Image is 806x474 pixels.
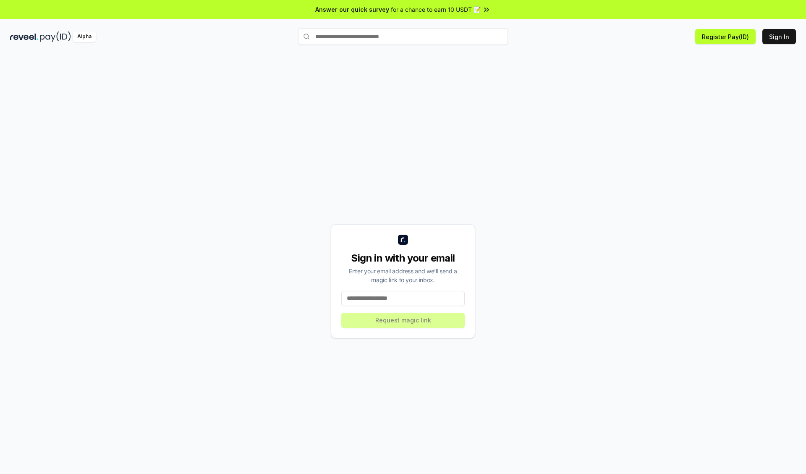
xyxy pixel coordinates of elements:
span: Answer our quick survey [315,5,389,14]
button: Register Pay(ID) [695,29,756,44]
img: logo_small [398,235,408,245]
div: Alpha [73,31,96,42]
button: Sign In [762,29,796,44]
img: reveel_dark [10,31,38,42]
div: Enter your email address and we’ll send a magic link to your inbox. [341,267,465,284]
span: for a chance to earn 10 USDT 📝 [391,5,481,14]
div: Sign in with your email [341,251,465,265]
img: pay_id [40,31,71,42]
